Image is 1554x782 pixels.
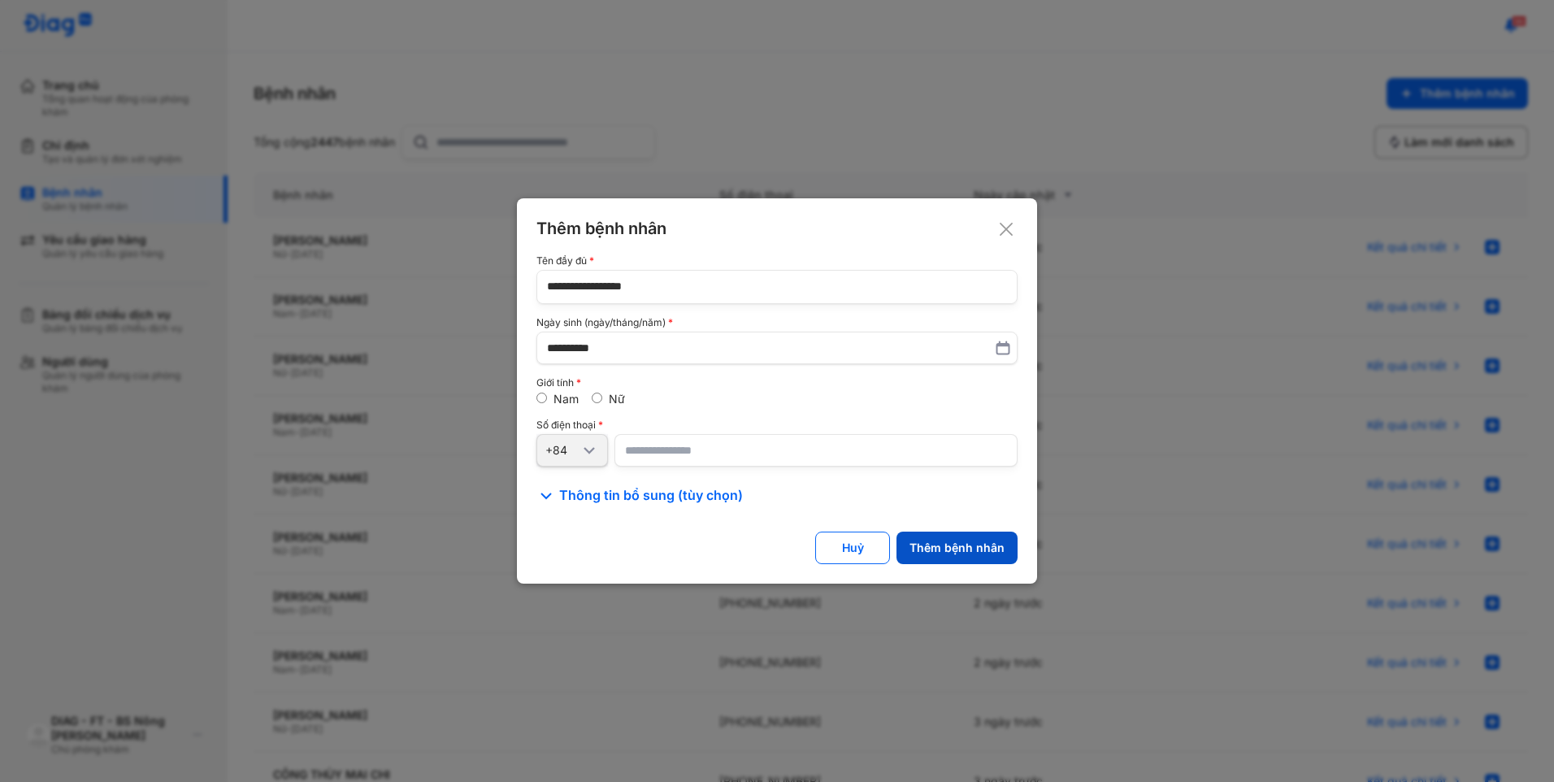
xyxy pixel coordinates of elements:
div: +84 [545,443,579,458]
div: Tên đầy đủ [536,255,1018,267]
button: Huỷ [815,532,890,564]
div: Giới tính [536,377,1018,389]
div: Ngày sinh (ngày/tháng/năm) [536,317,1018,328]
span: Thông tin bổ sung (tùy chọn) [559,486,743,506]
div: Số điện thoại [536,419,1018,431]
button: Thêm bệnh nhân [896,532,1018,564]
div: Thêm bệnh nhân [536,218,1018,239]
label: Nữ [609,392,625,406]
div: Thêm bệnh nhân [909,541,1005,555]
label: Nam [553,392,579,406]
